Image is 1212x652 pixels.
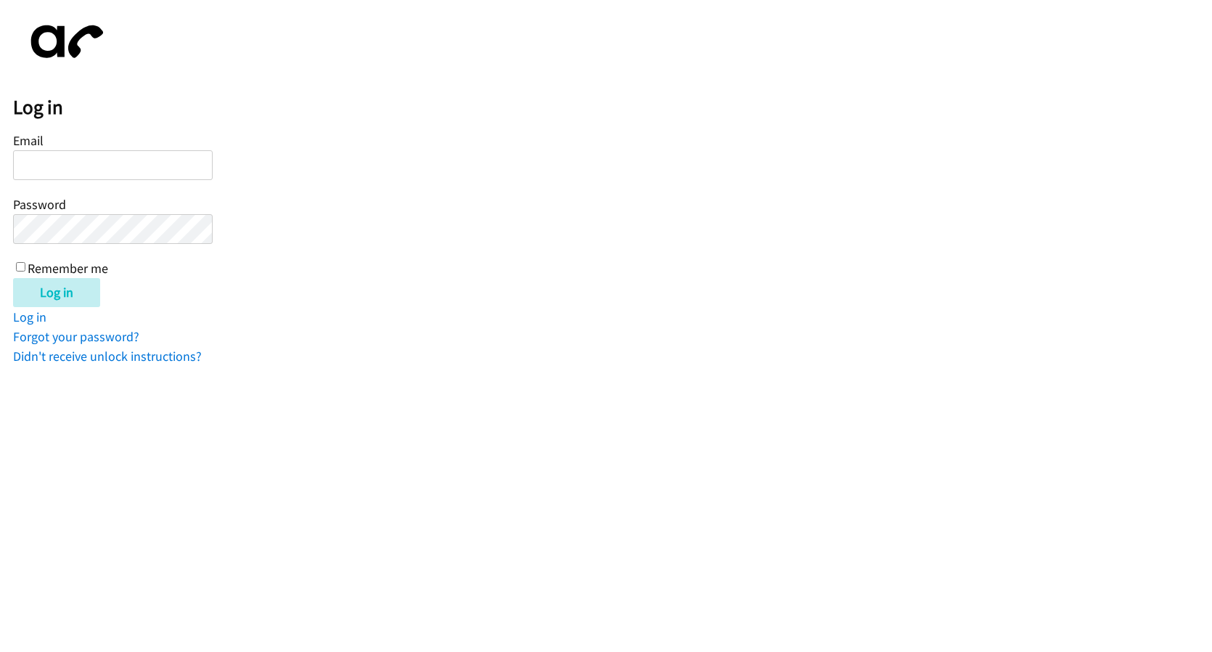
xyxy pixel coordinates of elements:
label: Password [13,196,66,213]
a: Forgot your password? [13,328,139,345]
a: Log in [13,309,46,325]
label: Email [13,132,44,149]
img: aphone-8a226864a2ddd6a5e75d1ebefc011f4aa8f32683c2d82f3fb0802fe031f96514.svg [13,13,115,70]
a: Didn't receive unlock instructions? [13,348,202,364]
h2: Log in [13,95,1212,120]
input: Log in [13,278,100,307]
label: Remember me [28,260,108,277]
